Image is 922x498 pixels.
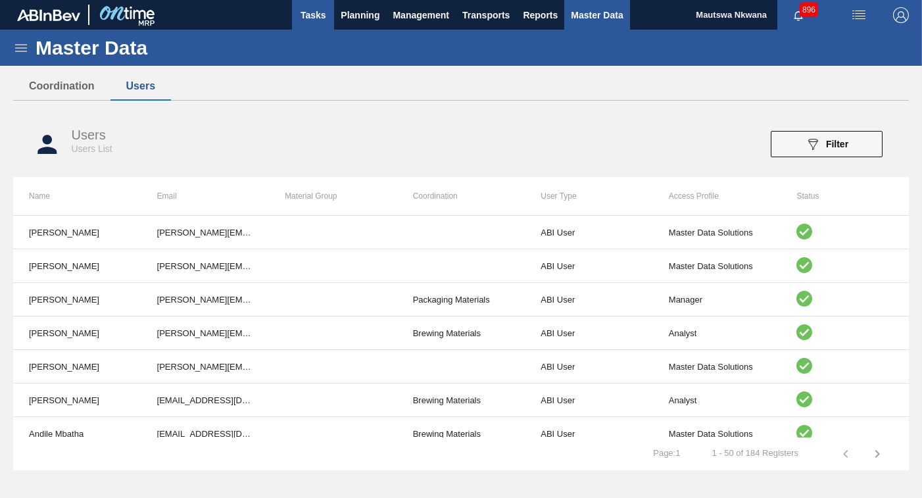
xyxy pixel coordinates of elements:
th: Status [781,177,909,215]
td: Page : 1 [637,437,696,459]
td: Master Data Solutions [653,216,781,249]
div: Active user [796,291,893,309]
span: Master Data [571,7,623,23]
td: Brewing Materials [397,384,525,417]
div: Active user [796,257,893,275]
th: Access Profile [653,177,781,215]
td: Analyst [653,316,781,350]
span: Planning [341,7,379,23]
td: Master Data Solutions [653,350,781,384]
span: Users [72,128,106,142]
td: [PERSON_NAME][EMAIL_ADDRESS][DOMAIN_NAME] [141,283,270,316]
td: ABI User [525,316,653,350]
h1: Master Data [36,40,269,55]
td: [PERSON_NAME] [13,350,141,384]
span: Users List [72,143,112,154]
th: Material Group [269,177,397,215]
td: [PERSON_NAME] [13,316,141,350]
td: ABI User [525,249,653,283]
span: Reports [523,7,558,23]
td: ABI User [525,216,653,249]
img: userActions [851,7,867,23]
td: ABI User [525,417,653,451]
div: Active user [796,425,893,443]
span: Tasks [299,7,328,23]
div: Active user [796,224,893,241]
td: Brewing Materials [397,417,525,451]
th: Coordination [397,177,525,215]
td: [PERSON_NAME] [13,384,141,417]
td: [PERSON_NAME][EMAIL_ADDRESS][PERSON_NAME][DOMAIN_NAME] [141,350,270,384]
td: Manager [653,283,781,316]
div: Active user [796,324,893,342]
th: Name [13,177,141,215]
td: [PERSON_NAME] [13,249,141,283]
div: Active user [796,358,893,376]
td: Brewing Materials [397,316,525,350]
div: Filter user [764,131,889,157]
span: Transports [462,7,510,23]
span: Filter [826,139,848,149]
td: [PERSON_NAME] [13,283,141,316]
span: Management [393,7,449,23]
th: User Type [525,177,653,215]
button: Notifications [777,6,819,24]
td: [PERSON_NAME] [13,216,141,249]
td: Master Data Solutions [653,249,781,283]
td: ABI User [525,384,653,417]
td: 1 - 50 of 184 Registers [696,437,814,459]
td: Andile Mbatha [13,417,141,451]
td: [EMAIL_ADDRESS][DOMAIN_NAME] [141,384,270,417]
td: ABI User [525,350,653,384]
button: Users [110,72,171,100]
td: [PERSON_NAME][EMAIL_ADDRESS][PERSON_NAME][DOMAIN_NAME] [141,216,270,249]
th: Email [141,177,270,215]
td: ABI User [525,283,653,316]
td: Analyst [653,384,781,417]
button: Filter [771,131,883,157]
img: Logout [893,7,909,23]
td: Master Data Solutions [653,417,781,451]
td: [EMAIL_ADDRESS][DOMAIN_NAME] [141,417,270,451]
span: 896 [800,3,818,17]
button: Coordination [13,72,110,100]
td: [PERSON_NAME][EMAIL_ADDRESS][PERSON_NAME][DOMAIN_NAME] [141,316,270,350]
img: TNhmsLtSVTkK8tSr43FrP2fwEKptu5GPRR3wAAAABJRU5ErkJggg== [17,9,80,21]
td: Packaging Materials [397,283,525,316]
td: [PERSON_NAME][EMAIL_ADDRESS][DOMAIN_NAME] [141,249,270,283]
div: Active user [796,391,893,409]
